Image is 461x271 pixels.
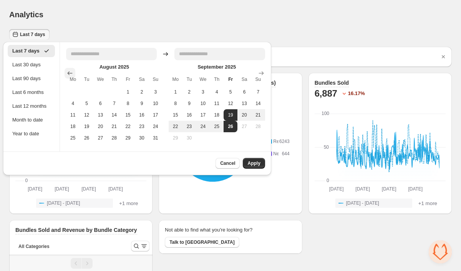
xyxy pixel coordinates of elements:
button: Search and filter results [131,241,149,251]
th: Sunday [149,72,163,86]
button: Monday August 19 2025 [80,121,94,132]
button: Saturday September 28 2025 [251,121,265,132]
button: Friday August 16 2025 [135,109,149,121]
button: Wednesday August 14 2025 [107,109,121,121]
th: Saturday [237,72,251,86]
div: Last 7 days [12,47,50,55]
button: Saturday September 21 2025 [251,109,265,121]
button: +1 more [117,199,140,208]
th: Thursday [210,72,224,86]
button: Sunday August 25 2025 [66,132,80,144]
button: [DATE] - [DATE] [335,199,412,208]
span: 6243 [279,139,290,144]
button: Tuesday September 17 2025 [196,109,210,121]
span: Talk to [GEOGRAPHIC_DATA] [169,239,234,245]
div: Last 30 days [12,61,50,69]
text: [DATE] [81,186,96,192]
button: Wednesday September 25 2025 [210,121,224,132]
button: Sunday August 4 2025 [66,98,80,109]
button: Wednesday September 4 2025 [210,86,224,98]
text: [DATE] [108,186,123,192]
button: Saturday August 31 2025 [149,132,163,144]
button: Thursday September 5 2025 [224,86,237,98]
button: Show next month, October 2025 [256,68,267,79]
button: Sunday September 8 2025 [169,98,182,109]
td: New Customer [272,149,278,158]
button: Friday September 13 2025 [237,98,251,109]
button: Sunday August 11 2025 [66,109,80,121]
th: Sunday [251,72,265,86]
span: Apply [247,160,260,166]
text: 50 [323,145,329,150]
button: Thursday August 15 2025 [121,109,135,121]
button: Sunday September 15 2025 [169,109,182,121]
button: Tuesday August 6 2025 [94,98,108,109]
div: Year to date [12,130,50,138]
button: Tuesday September 3 2025 [196,86,210,98]
button: Sunday September 1 2025 [169,86,182,98]
button: +1 more [416,199,439,208]
div: Last 90 days [12,75,50,82]
text: 0 [327,178,329,183]
button: Thursday August 1 2025 [121,86,135,98]
span: [DATE] - [DATE] [346,200,379,206]
button: Talk to [GEOGRAPHIC_DATA] [165,237,239,248]
td: Repeat Customer [272,137,278,146]
text: [DATE] [408,186,423,192]
button: Saturday August 24 2025 [149,121,163,132]
button: Monday September 23 2025 [182,121,196,132]
button: Apply [243,158,265,169]
button: Tuesday August 20 2025 [94,121,108,132]
button: Friday September 27 2025 [237,121,251,132]
text: [DATE] [28,186,42,192]
h2: 6,887 [315,87,337,100]
button: Wednesday September 11 2025 [210,98,224,109]
h2: Not able to find what you're looking for? [165,226,252,234]
button: Wednesday September 18 2025 [210,109,224,121]
span: Last 7 days [20,31,45,38]
th: Monday [169,72,182,86]
button: Friday August 9 2025 [135,98,149,109]
button: Friday August 23 2025 [135,121,149,132]
button: Monday September 2 2025 [182,86,196,98]
button: Friday September 6 2025 [237,86,251,98]
button: Thursday August 22 2025 [121,121,135,132]
button: Tuesday September 10 2025 [196,98,210,109]
button: Saturday September 7 2025 [251,86,265,98]
button: Monday September 30 2025 [182,132,196,144]
th: Monday [66,72,80,86]
button: Sunday August 18 2025 [66,121,80,132]
th: Friday [224,72,237,86]
button: Sunday September 22 2025 [169,121,182,132]
button: Friday August 2 2025 [135,86,149,98]
button: End of range Today Thursday September 26 2025 [224,121,237,132]
th: Friday [121,72,135,86]
button: Monday August 26 2025 [80,132,94,144]
button: Friday August 30 2025 [135,132,149,144]
button: Monday August 5 2025 [80,98,94,109]
text: 100 [322,111,329,116]
button: Monday September 9 2025 [182,98,196,109]
div: Last 6 months [12,89,50,96]
caption: September 2025 [169,63,265,72]
button: Dismiss notification [438,51,449,62]
caption: August 2025 [66,63,163,72]
button: Friday September 20 2025 [237,109,251,121]
button: Saturday August 3 2025 [149,86,163,98]
button: Thursday August 29 2025 [121,132,135,144]
button: [DATE] - [DATE] [36,199,113,208]
span: [DATE] - [DATE] [47,200,80,206]
span: All Categories [18,243,50,250]
button: Wednesday August 7 2025 [107,98,121,109]
button: Tuesday August 27 2025 [94,132,108,144]
button: Tuesday September 24 2025 [196,121,210,132]
button: Cancel [216,158,240,169]
th: Tuesday [182,72,196,86]
div: Last 12 months [12,102,50,110]
button: Show previous month, July 2025 [65,68,75,79]
th: Wednesday [94,72,108,86]
th: Thursday [107,72,121,86]
button: Saturday August 10 2025 [149,98,163,109]
nav: Pagination [9,255,153,271]
button: Monday August 12 2025 [80,109,94,121]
